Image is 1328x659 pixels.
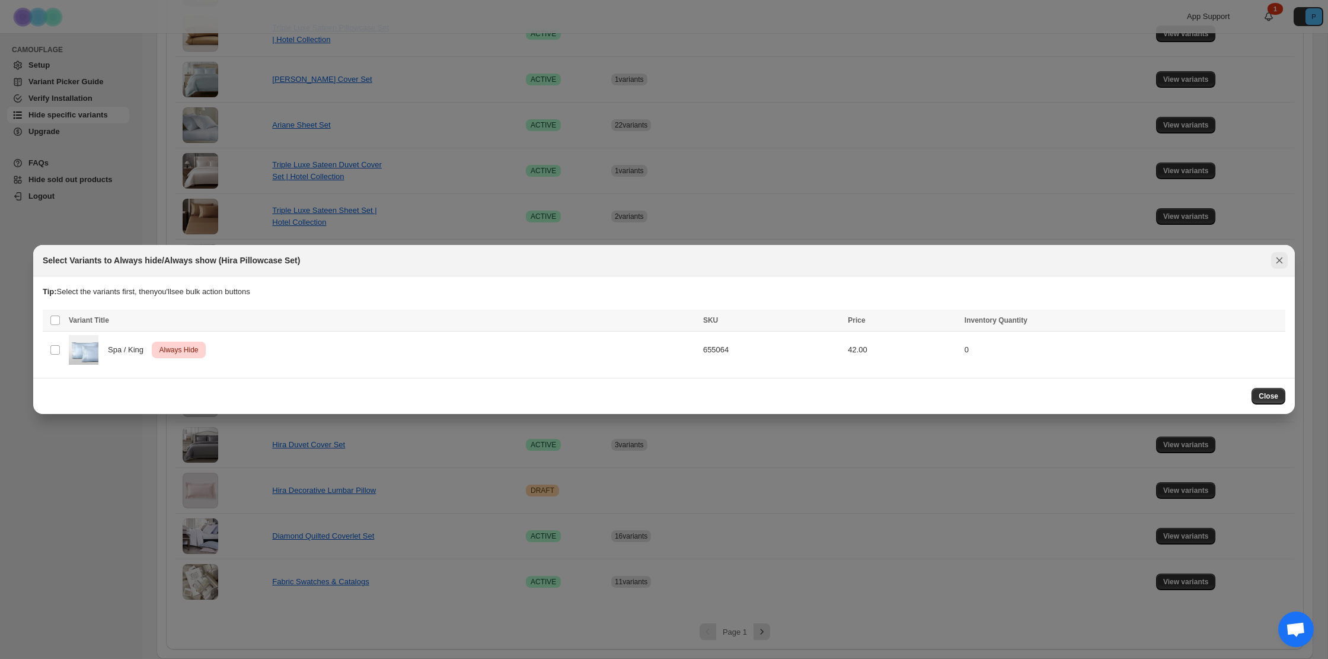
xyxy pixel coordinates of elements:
img: Hira-Pillowcase-Set-Spa.jpg [69,335,98,365]
h2: Select Variants to Always hide/Always show (Hira Pillowcase Set) [43,254,300,266]
td: 655064 [700,332,844,369]
div: Open chat [1278,612,1314,647]
td: 42.00 [844,332,961,369]
td: 0 [961,332,1285,369]
button: Close [1252,388,1285,405]
p: Select the variants first, then you'll see bulk action buttons [43,286,1285,298]
span: Variant Title [69,316,109,324]
span: Always Hide [157,343,200,357]
strong: Tip: [43,287,57,296]
span: Price [848,316,865,324]
span: Spa / King [108,344,150,356]
span: SKU [703,316,718,324]
span: Close [1259,391,1278,401]
span: Inventory Quantity [965,316,1027,324]
button: Close [1271,252,1288,269]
